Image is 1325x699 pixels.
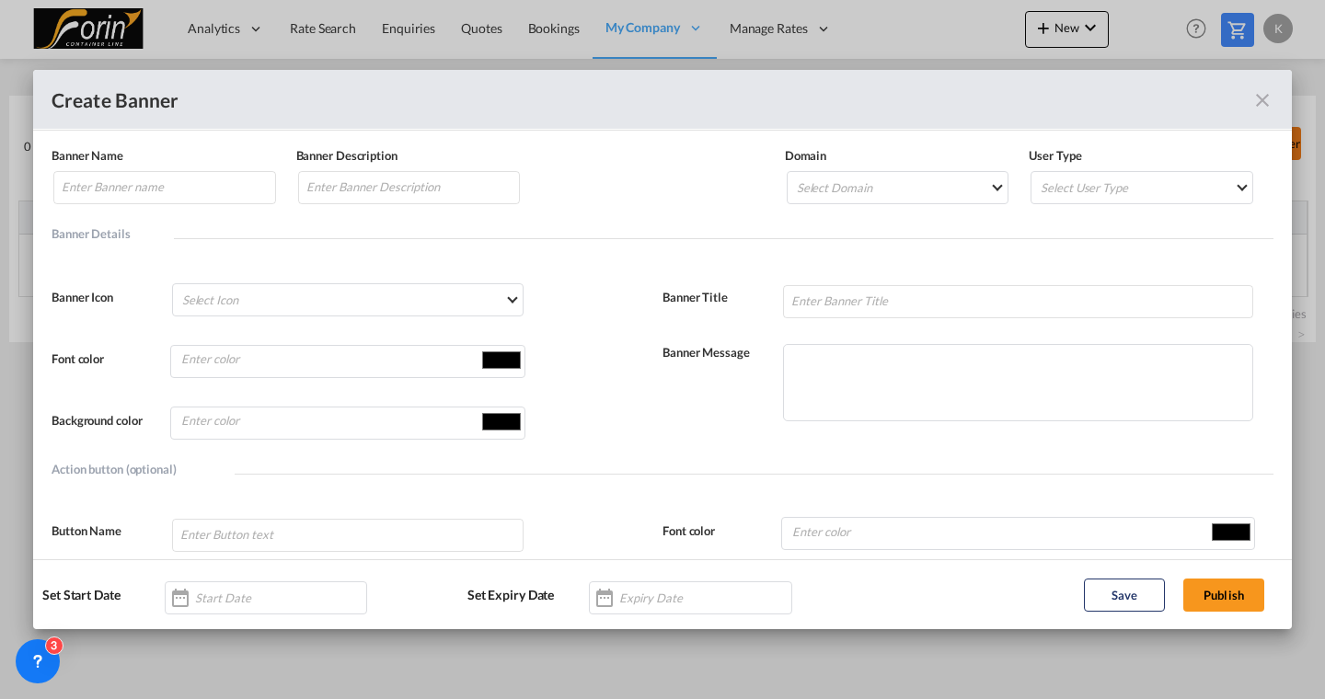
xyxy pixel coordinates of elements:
label: Font color [662,522,781,539]
button: Save [1084,579,1165,612]
md-dialog: Banner NameBanner Description ... [33,70,1292,629]
input: Start Date [195,590,305,605]
md-icon: icon-close fg-AAA8AD [1251,89,1273,111]
button: Publish [1183,579,1264,612]
label: Banner Message [662,344,781,361]
input: Enter Banner name [53,171,276,204]
input: Enter Banner Title [783,285,1253,318]
label: Domain [785,147,1011,164]
input: Enter Button text [172,519,524,552]
div: Action button (optional) [52,464,235,475]
div: Create Banner [52,86,179,113]
input: Enter Banner Description [298,171,521,204]
input: Enter color [790,518,1208,545]
md-select: {{(ctrl.parent.bannerInfo.viewBanner && !ctrl.parent.bannerInfo.selectedData.domain) ? 'N/A' : 'S... [787,171,1009,204]
label: Banner Name [52,147,278,164]
label: Banner Title [662,289,781,305]
label: Set Expiry Date [467,586,590,604]
label: Banner Description [296,147,523,164]
div: Banner Details [52,228,174,239]
label: Set Start Date [42,586,165,604]
label: User Type [1029,147,1255,164]
md-select: {{(ctrl.parent.bannerInfo.viewBanner && !ctrl.parent.bannerInfo.selectedData.user_type) ? 'N/A' :... [1031,171,1253,204]
label: Banner Icon [52,289,170,305]
button: icon-close fg-AAA8AD [1244,82,1281,119]
label: Button Name [52,522,170,539]
input: Enter color [179,407,478,435]
label: Background color [52,412,170,429]
md-select: {{(ctrl.parent.bannerInfo.viewBanner && !ctrl.parent.bannerInfo.selectedData.data.theme.icon) ? '... [172,283,524,316]
input: Enter color [179,346,478,373]
input: Expiry Date [619,590,730,605]
label: Font color [52,350,170,367]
